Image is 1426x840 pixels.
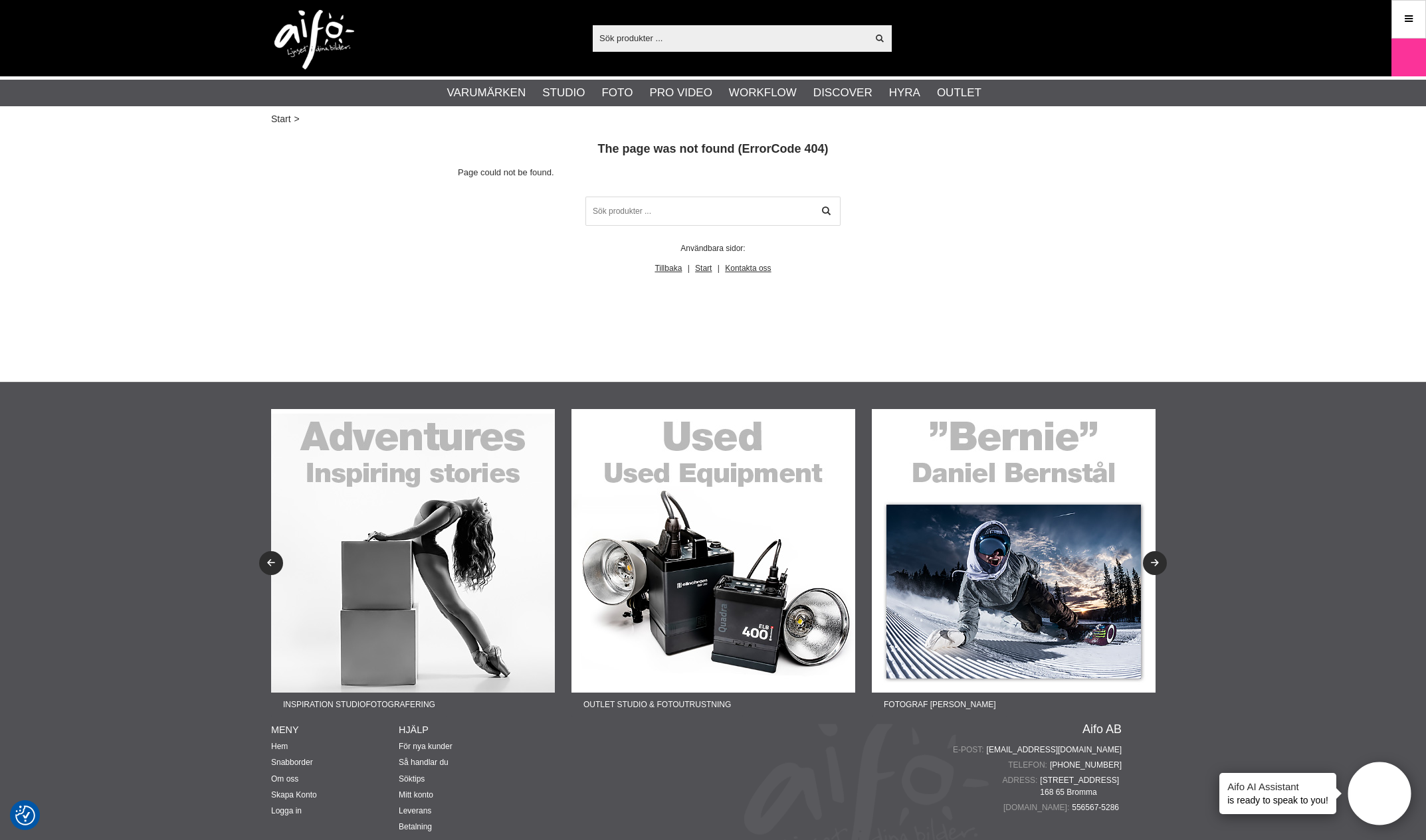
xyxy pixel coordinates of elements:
input: Sök produkter ... [593,28,867,48]
button: Previous [259,551,283,575]
p: Page could not be found. [458,166,968,180]
a: Hem [271,742,288,751]
h4: Hjälp [399,723,526,736]
img: Annons:22-02F banner-sidfot-adventures.jpg [271,409,555,693]
span: Fotograf [PERSON_NAME] [872,693,1007,716]
div: is ready to speak to you! [1219,773,1336,814]
a: Start [271,112,291,126]
a: Start [695,264,712,273]
a: För nya kunder [399,742,453,751]
a: Annons:22-04F banner-sidfot-bernie.jpgFotograf [PERSON_NAME] [872,409,1156,716]
a: Hyra [889,84,920,102]
span: Användbara sidor: [680,244,745,253]
a: Snabborder [271,758,313,767]
a: [PHONE_NUMBER] [1050,759,1122,771]
span: > [294,112,300,126]
img: Annons:22-04F banner-sidfot-bernie.jpg [872,409,1156,693]
img: Annons:22-03F banner-sidfot-used.jpg [571,409,855,693]
a: Annons:22-03F banner-sidfot-used.jpgOutlet Studio & Fotoutrustning [571,409,855,716]
span: [STREET_ADDRESS] 168 65 Bromma [1040,774,1122,798]
span: Telefon: [1008,759,1050,771]
button: Samtyckesinställningar [15,803,35,827]
a: Sök [811,197,841,226]
h1: The page was not found (ErrorCode 404) [458,141,968,157]
a: Så handlar du [399,758,449,767]
input: Sök produkter ... [585,197,841,226]
span: [DOMAIN_NAME]: [1003,801,1072,813]
a: Skapa Konto [271,790,317,799]
a: Söktips [399,774,425,784]
img: logo.png [274,10,354,70]
a: Aifo AB [1082,723,1122,735]
a: Tillbaka [655,264,682,273]
a: Kontakta oss [725,264,771,273]
span: Inspiration Studiofotografering [271,693,447,716]
a: Workflow [729,84,797,102]
a: Leverans [399,806,431,815]
a: Discover [813,84,872,102]
button: Next [1143,551,1167,575]
a: Mitt konto [399,790,433,799]
span: Outlet Studio & Fotoutrustning [571,693,743,716]
a: Studio [542,84,585,102]
h4: Aifo AI Assistant [1227,780,1328,794]
a: Varumärken [447,84,526,102]
a: Om oss [271,774,298,784]
h4: Meny [271,723,399,736]
a: Logga in [271,806,302,815]
a: Outlet [937,84,981,102]
img: Revisit consent button [15,805,35,825]
a: Annons:22-02F banner-sidfot-adventures.jpgInspiration Studiofotografering [271,409,555,716]
span: 556567-5286 [1072,801,1122,813]
a: Betalning [399,822,432,831]
span: E-post: [953,744,987,756]
a: Foto [601,84,633,102]
span: Adress: [1003,774,1041,786]
a: Pro Video [649,84,712,102]
a: [EMAIL_ADDRESS][DOMAIN_NAME] [987,744,1122,756]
